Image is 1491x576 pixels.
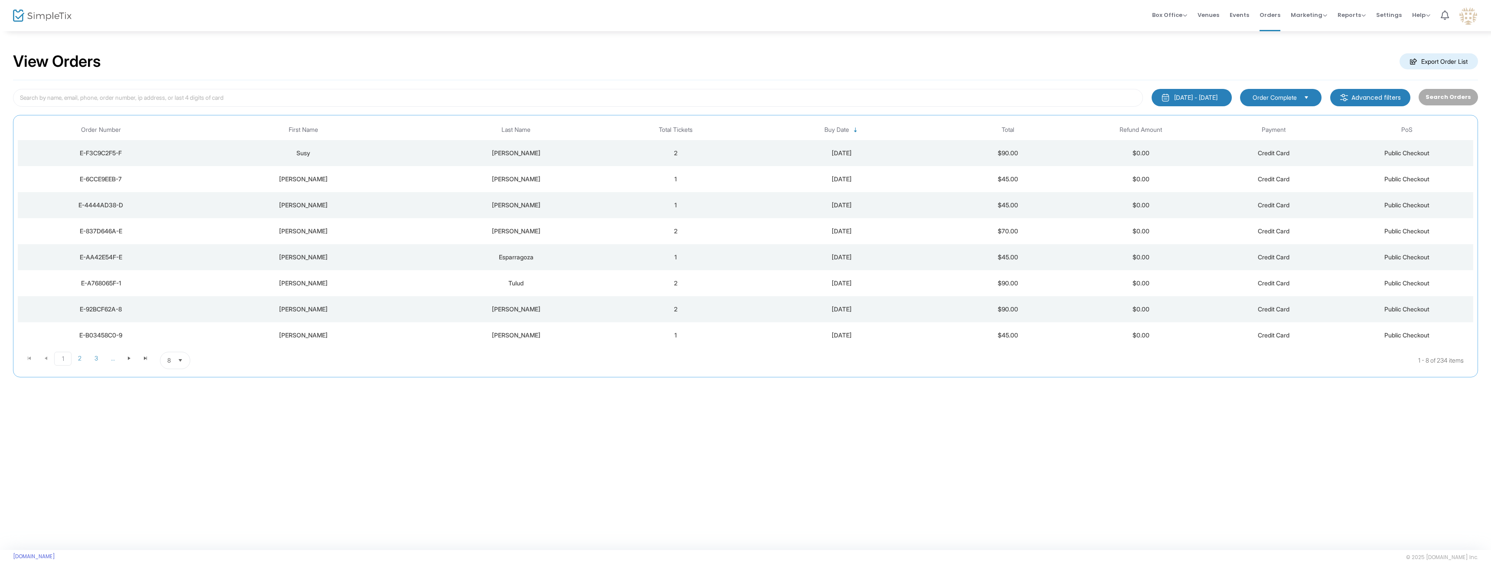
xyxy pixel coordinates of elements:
[425,201,607,209] div: Miller
[1400,53,1478,69] m-button: Export Order List
[1253,93,1297,102] span: Order Complete
[142,355,149,362] span: Go to the last page
[20,305,182,314] div: E-92BCF62A-8
[1258,175,1289,183] span: Credit Card
[186,331,421,340] div: Jennifer
[1384,253,1429,261] span: Public Checkout
[1258,305,1289,313] span: Credit Card
[425,279,607,288] div: Tulud
[104,352,121,365] span: Page 4
[1258,201,1289,209] span: Credit Card
[1384,175,1429,183] span: Public Checkout
[1074,120,1208,140] th: Refund Amount
[941,192,1074,218] td: $45.00
[1074,296,1208,322] td: $0.00
[186,305,421,314] div: Rebecca
[13,89,1143,107] input: Search by name, email, phone, order number, ip address, or last 4 digits of card
[1258,253,1289,261] span: Credit Card
[186,201,421,209] div: Sara
[1384,279,1429,287] span: Public Checkout
[277,352,1464,369] kendo-pager-info: 1 - 8 of 234 items
[744,331,939,340] div: 10/11/2025
[1384,305,1429,313] span: Public Checkout
[941,120,1074,140] th: Total
[1074,192,1208,218] td: $0.00
[167,356,171,365] span: 8
[1384,227,1429,235] span: Public Checkout
[1338,11,1366,19] span: Reports
[186,149,421,157] div: Susy
[186,279,421,288] div: Randi
[941,244,1074,270] td: $45.00
[20,149,182,157] div: E-F3C9C2F5-F
[174,352,186,369] button: Select
[126,355,133,362] span: Go to the next page
[744,149,939,157] div: 10/12/2025
[81,126,121,134] span: Order Number
[1152,11,1187,19] span: Box Office
[137,352,154,365] span: Go to the last page
[1300,93,1312,102] button: Select
[289,126,318,134] span: First Name
[1376,4,1402,26] span: Settings
[609,244,742,270] td: 1
[744,201,939,209] div: 10/12/2025
[20,201,182,209] div: E-4444AD38-D
[1384,331,1429,339] span: Public Checkout
[941,166,1074,192] td: $45.00
[1074,270,1208,296] td: $0.00
[609,166,742,192] td: 1
[1074,140,1208,166] td: $0.00
[425,253,607,262] div: Esparragoza
[501,126,531,134] span: Last Name
[1406,554,1478,561] span: © 2025 [DOMAIN_NAME] Inc.
[941,322,1074,348] td: $45.00
[852,127,859,134] span: Sortable
[1198,4,1219,26] span: Venues
[609,120,742,140] th: Total Tickets
[20,279,182,288] div: E-A768065F-1
[88,352,104,365] span: Page 3
[186,227,421,236] div: Julie
[1384,149,1429,157] span: Public Checkout
[425,305,607,314] div: Polson
[1401,126,1413,134] span: PoS
[1260,4,1280,26] span: Orders
[425,149,607,157] div: Lopez
[744,253,939,262] div: 10/11/2025
[1258,331,1289,339] span: Credit Card
[20,331,182,340] div: E-B03458C0-9
[1174,93,1218,102] div: [DATE] - [DATE]
[13,553,55,560] a: [DOMAIN_NAME]
[1258,279,1289,287] span: Credit Card
[744,279,939,288] div: 10/11/2025
[609,218,742,244] td: 2
[824,126,849,134] span: Buy Date
[1161,93,1170,102] img: monthly
[72,352,88,365] span: Page 2
[941,140,1074,166] td: $90.00
[1258,227,1289,235] span: Credit Card
[1074,244,1208,270] td: $0.00
[20,175,182,183] div: E-6CCE9EEB-7
[425,331,607,340] div: Johnson
[744,175,939,183] div: 10/12/2025
[18,120,1473,348] div: Data table
[609,140,742,166] td: 2
[425,227,607,236] div: Alexander
[1262,126,1286,134] span: Payment
[609,296,742,322] td: 2
[609,192,742,218] td: 1
[186,253,421,262] div: Janet
[1258,149,1289,157] span: Credit Card
[20,227,182,236] div: E-837D646A-E
[13,52,101,71] h2: View Orders
[1291,11,1327,19] span: Marketing
[54,352,72,366] span: Page 1
[425,175,607,183] div: Bailey
[1230,4,1249,26] span: Events
[1384,201,1429,209] span: Public Checkout
[20,253,182,262] div: E-AA42E54F-E
[1074,166,1208,192] td: $0.00
[941,218,1074,244] td: $70.00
